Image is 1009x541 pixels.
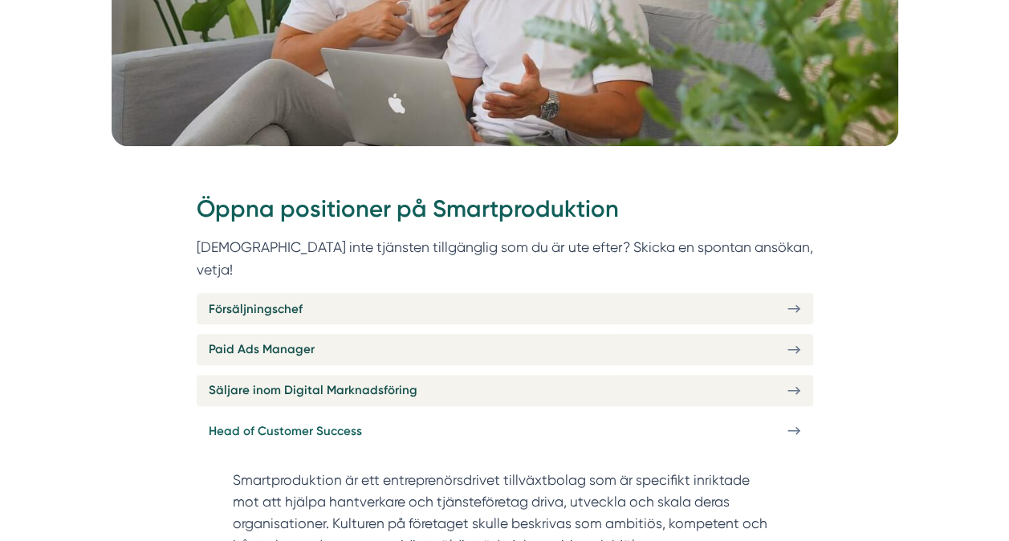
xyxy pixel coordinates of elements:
[209,380,417,400] span: Säljare inom Digital Marknadsföring
[209,299,303,319] span: Försäljningschef
[197,334,813,365] a: Paid Ads Manager
[197,236,813,281] p: [DEMOGRAPHIC_DATA] inte tjänsten tillgänglig som du är ute efter? Skicka en spontan ansökan, vetja!
[197,193,813,235] h2: Öppna positioner på Smartproduktion
[197,293,813,324] a: Försäljningschef
[209,340,315,359] span: Paid Ads Manager
[197,375,813,406] a: Säljare inom Digital Marknadsföring
[197,415,813,446] a: Head of Customer Success
[209,421,362,441] span: Head of Customer Success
